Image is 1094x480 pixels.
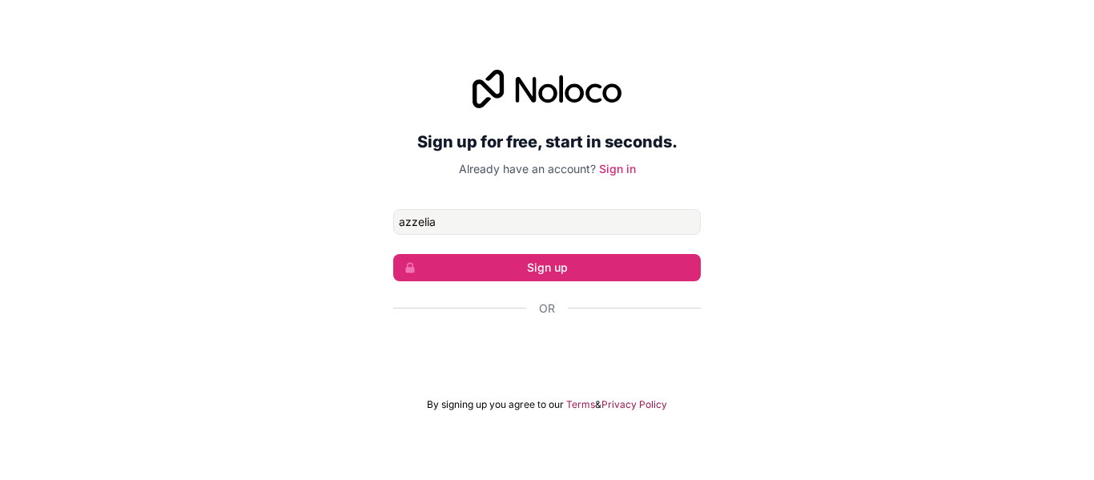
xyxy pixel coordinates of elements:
iframe: Sign in with Google Button [385,334,709,369]
span: By signing up you agree to our [427,398,564,411]
span: Or [539,301,555,317]
span: & [595,398,601,411]
span: Already have an account? [459,162,596,175]
a: Sign in [599,162,636,175]
input: Email address [393,209,701,235]
a: Privacy Policy [601,398,667,411]
a: Terms [566,398,595,411]
h2: Sign up for free, start in seconds. [393,127,701,156]
button: Sign up [393,254,701,281]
